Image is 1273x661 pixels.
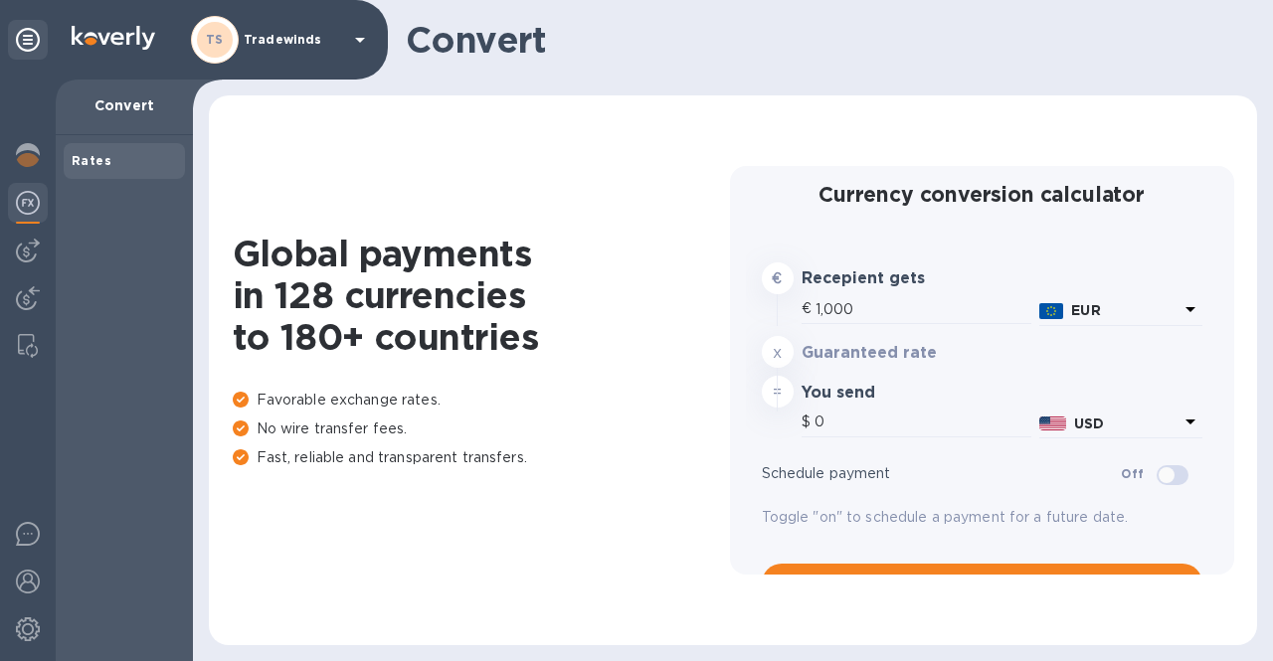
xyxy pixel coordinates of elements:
[72,95,177,115] p: Convert
[802,294,816,324] div: €
[772,270,782,286] strong: €
[778,572,1186,595] span: Pay FX bill
[1071,302,1100,318] b: EUR
[8,20,48,60] div: Unpin categories
[1074,415,1104,431] b: USD
[762,463,1122,484] p: Schedule payment
[762,336,794,368] div: x
[802,269,981,288] h3: Recepient gets
[802,408,815,437] div: $
[233,418,730,439] p: No wire transfer fees.
[816,294,1032,324] input: Amount
[802,384,981,403] h3: You send
[233,390,730,411] p: Favorable exchange rates.
[762,564,1202,603] button: Pay FX bill
[244,33,343,47] p: Tradewinds
[72,26,155,50] img: Logo
[1121,466,1144,481] b: Off
[233,233,730,358] h1: Global payments in 128 currencies to 180+ countries
[16,191,40,215] img: Foreign exchange
[1039,416,1066,430] img: USD
[762,507,1202,528] p: Toggle "on" to schedule a payment for a future date.
[72,153,111,168] b: Rates
[233,447,730,468] p: Fast, reliable and transparent transfers.
[762,182,1202,207] h2: Currency conversion calculator
[802,344,981,363] h3: Guaranteed rate
[762,376,794,408] div: =
[406,19,1241,61] h1: Convert
[815,408,1032,437] input: Amount
[206,32,224,47] b: TS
